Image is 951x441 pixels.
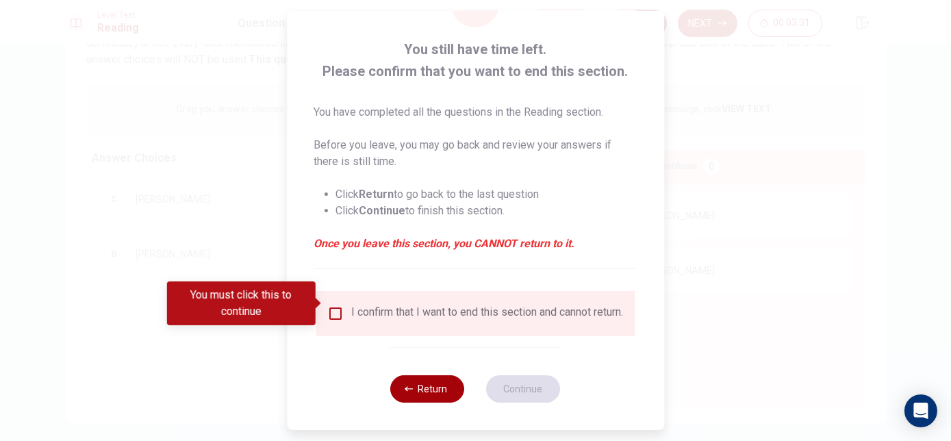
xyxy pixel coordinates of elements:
p: You have completed all the questions in the Reading section. [314,104,637,121]
li: Click to go back to the last question [336,186,637,203]
p: Before you leave, you may go back and review your answers if there is still time. [314,137,637,170]
li: Click to finish this section. [336,203,637,219]
strong: Return [359,188,394,201]
button: Continue [487,375,561,403]
button: Return [391,375,465,403]
em: Once you leave this section, you CANNOT return to it. [314,236,637,252]
span: You must click this to continue [327,305,344,322]
strong: Continue [359,204,406,217]
div: You must click this to continue [167,281,316,325]
span: You still have time left. Please confirm that you want to end this section. [314,38,637,82]
div: Open Intercom Messenger [904,394,937,427]
div: I confirm that I want to end this section and cannot return. [352,305,624,322]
